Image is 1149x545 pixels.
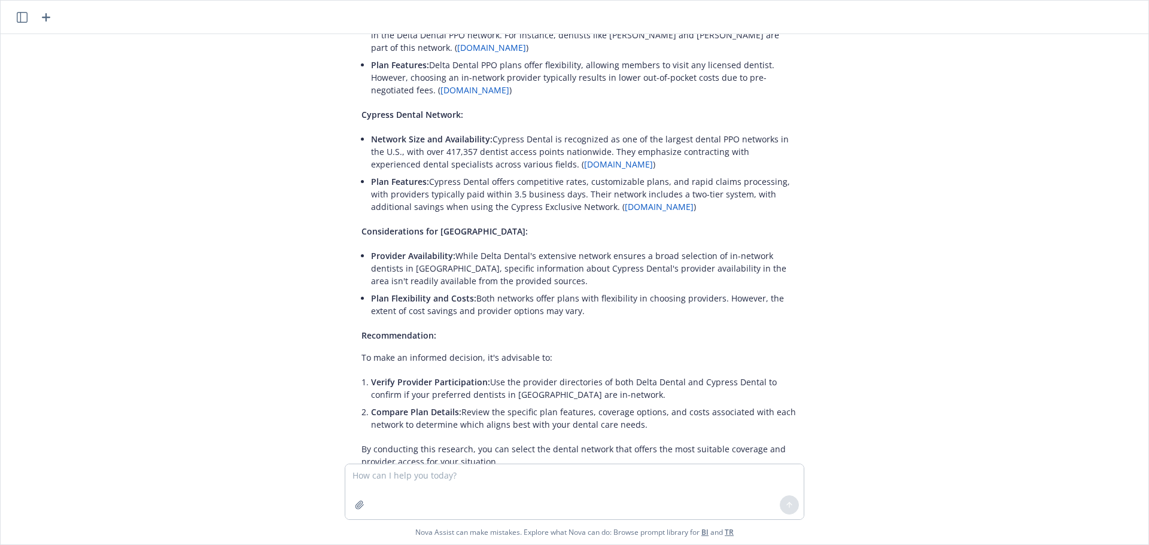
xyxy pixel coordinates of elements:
[701,527,709,537] a: BI
[361,109,463,120] span: Cypress Dental Network:
[371,133,797,170] p: Cypress Dental is recognized as one of the largest dental PPO networks in the U.S., with over 417...
[440,84,509,96] a: [DOMAIN_NAME]
[371,376,797,401] p: Use the provider directories of both Delta Dental and Cypress Dental to confirm if your preferred...
[584,159,653,170] a: [DOMAIN_NAME]
[371,376,490,388] span: Verify Provider Participation:
[371,293,476,304] span: Plan Flexibility and Costs:
[725,527,734,537] a: TR
[371,249,797,287] p: While Delta Dental's extensive network ensures a broad selection of in-network dentists in [GEOGR...
[625,201,694,212] a: [DOMAIN_NAME]
[371,176,429,187] span: Plan Features:
[361,443,797,468] p: By conducting this research, you can select the dental network that offers the most suitable cove...
[457,42,526,53] a: [DOMAIN_NAME]
[371,406,461,418] span: Compare Plan Details:
[371,133,493,145] span: Network Size and Availability:
[371,292,797,317] p: Both networks offer plans with flexibility in choosing providers. However, the extent of cost sav...
[415,520,734,544] span: Nova Assist can make mistakes. Explore what Nova can do: Browse prompt library for and
[371,406,797,431] p: Review the specific plan features, coverage options, and costs associated with each network to de...
[371,59,797,96] p: Delta Dental PPO plans offer flexibility, allowing members to visit any licensed dentist. However...
[371,59,429,71] span: Plan Features:
[371,175,797,213] p: Cypress Dental offers competitive rates, customizable plans, and rapid claims processing, with pr...
[361,226,528,237] span: Considerations for [GEOGRAPHIC_DATA]:
[361,351,797,364] p: To make an informed decision, it's advisable to:
[361,330,436,341] span: Recommendation:
[371,250,455,261] span: Provider Availability:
